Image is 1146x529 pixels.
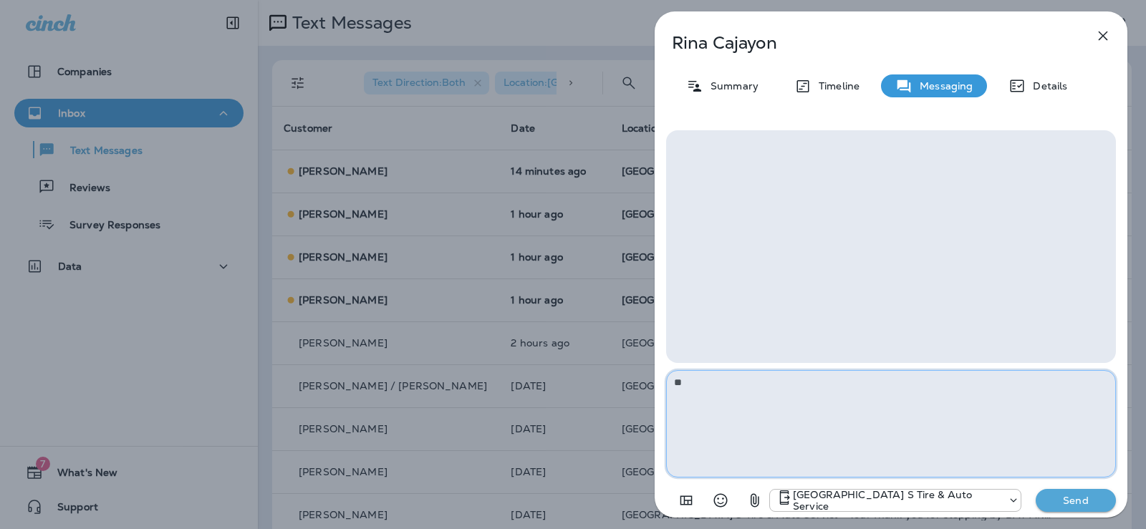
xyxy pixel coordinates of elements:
[770,489,1021,512] div: +1 (301) 975-0024
[1046,494,1106,507] p: Send
[672,33,1063,53] p: Rina Cajayon
[1036,489,1116,512] button: Send
[812,80,860,92] p: Timeline
[672,486,700,515] button: Add in a premade template
[706,486,735,515] button: Select an emoji
[913,80,973,92] p: Messaging
[793,489,1001,512] p: [GEOGRAPHIC_DATA] S Tire & Auto Service
[703,80,759,92] p: Summary
[1026,80,1067,92] p: Details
